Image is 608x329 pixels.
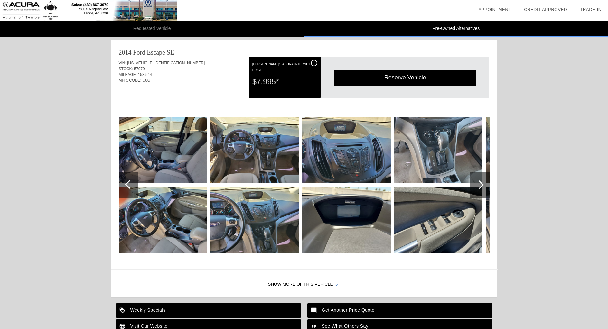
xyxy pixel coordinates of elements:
[119,187,207,253] img: 15.jpg
[119,67,133,71] span: STOCK:
[524,7,567,12] a: Credit Approved
[478,7,511,12] a: Appointment
[486,117,574,183] img: 22.jpg
[302,117,391,183] img: 18.jpg
[394,187,482,253] img: 21.jpg
[143,78,151,83] span: U0G
[119,61,126,65] span: VIN:
[134,67,145,71] span: 57979
[252,62,310,72] font: [PERSON_NAME]'s Acura Internet Price
[127,61,205,65] span: [US_VEHICLE_IDENTIFICATION_NUMBER]
[210,117,299,183] img: 16.jpg
[119,72,137,77] span: MILEAGE:
[119,117,207,183] img: 14.jpg
[116,303,130,318] img: ic_loyalty_white_24dp_2x.png
[111,272,497,297] div: Show More of this Vehicle
[116,303,301,318] a: Weekly Specials
[167,48,174,57] div: SE
[119,87,490,97] div: Quoted on [DATE] 9:05:20 AM
[334,70,476,86] div: Reserve Vehicle
[307,303,322,318] img: ic_mode_comment_white_24dp_2x.png
[119,48,165,57] div: 2014 Ford Escape
[138,72,152,77] span: 158,544
[210,187,299,253] img: 17.jpg
[394,117,482,183] img: 20.jpg
[580,7,602,12] a: Trade-In
[311,60,317,66] div: i
[307,303,492,318] a: Get Another Price Quote
[119,78,142,83] span: MFR. CODE:
[252,73,317,90] div: $7,995*
[486,187,574,253] img: 23.jpg
[302,187,391,253] img: 19.jpg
